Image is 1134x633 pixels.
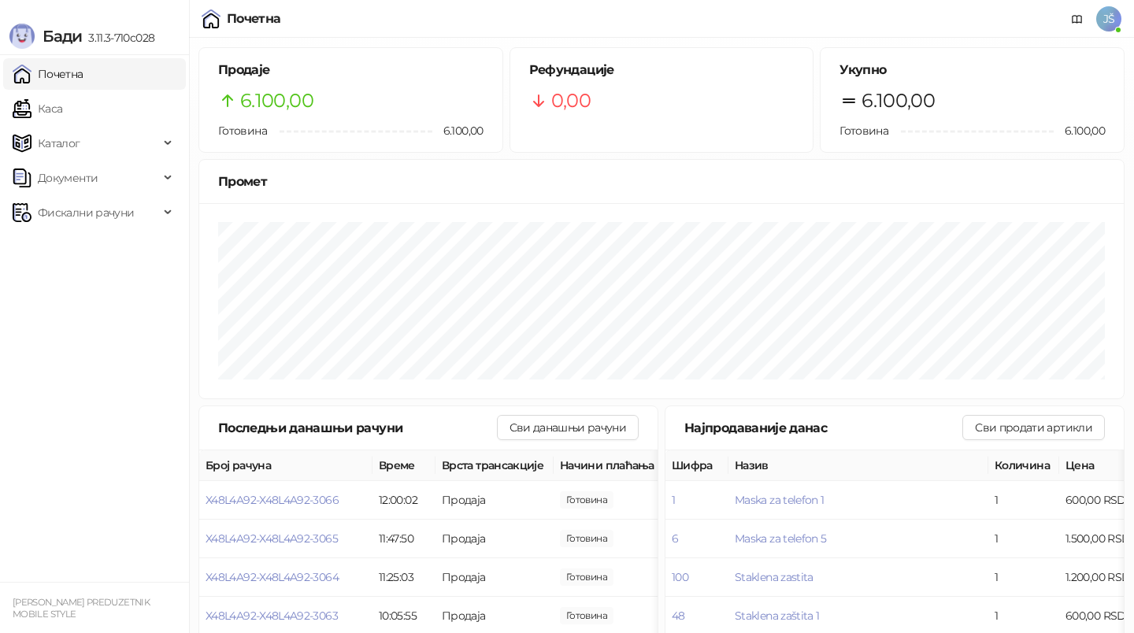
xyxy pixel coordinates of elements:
[227,13,281,25] div: Почетна
[13,597,150,620] small: [PERSON_NAME] PREDUZETNIK MOBILE STYLE
[672,493,675,507] button: 1
[672,531,678,546] button: 6
[988,558,1059,597] td: 1
[665,450,728,481] th: Шифра
[1096,6,1121,31] span: JŠ
[38,128,80,159] span: Каталог
[735,531,826,546] button: Maska za telefon 5
[43,27,82,46] span: Бади
[554,450,711,481] th: Начини плаћања
[551,86,591,116] span: 0,00
[839,124,888,138] span: Готовина
[839,61,1105,80] h5: Укупно
[735,493,824,507] button: Maska za telefon 1
[82,31,154,45] span: 3.11.3-710c028
[9,24,35,49] img: Logo
[988,481,1059,520] td: 1
[862,86,935,116] span: 6.100,00
[218,61,484,80] h5: Продаје
[206,531,338,546] button: X48L4A92-X48L4A92-3065
[560,491,613,509] span: 1.000,00
[560,530,613,547] span: 600,00
[529,61,795,80] h5: Рефундације
[432,122,484,139] span: 6.100,00
[38,162,98,194] span: Документи
[38,197,134,228] span: Фискални рачуни
[435,558,554,597] td: Продаја
[672,570,688,584] button: 100
[218,172,1105,191] div: Промет
[199,450,372,481] th: Број рачуна
[13,58,83,90] a: Почетна
[1065,6,1090,31] a: Документација
[206,609,338,623] button: X48L4A92-X48L4A92-3063
[988,520,1059,558] td: 1
[372,481,435,520] td: 12:00:02
[435,520,554,558] td: Продаја
[372,520,435,558] td: 11:47:50
[560,607,613,624] span: 1.200,00
[728,450,988,481] th: Назив
[206,493,339,507] button: X48L4A92-X48L4A92-3066
[497,415,639,440] button: Сви данашњи рачуни
[1054,122,1105,139] span: 6.100,00
[435,450,554,481] th: Врста трансакције
[218,418,497,438] div: Последњи данашњи рачуни
[372,558,435,597] td: 11:25:03
[13,93,62,124] a: Каса
[206,570,339,584] button: X48L4A92-X48L4A92-3064
[735,570,813,584] button: Staklena zastita
[372,450,435,481] th: Време
[435,481,554,520] td: Продаја
[988,450,1059,481] th: Количина
[684,418,962,438] div: Најпродаваније данас
[735,609,819,623] button: Staklena zaštita 1
[560,568,613,586] span: 600,00
[218,124,267,138] span: Готовина
[240,86,313,116] span: 6.100,00
[672,609,685,623] button: 48
[962,415,1105,440] button: Сви продати артикли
